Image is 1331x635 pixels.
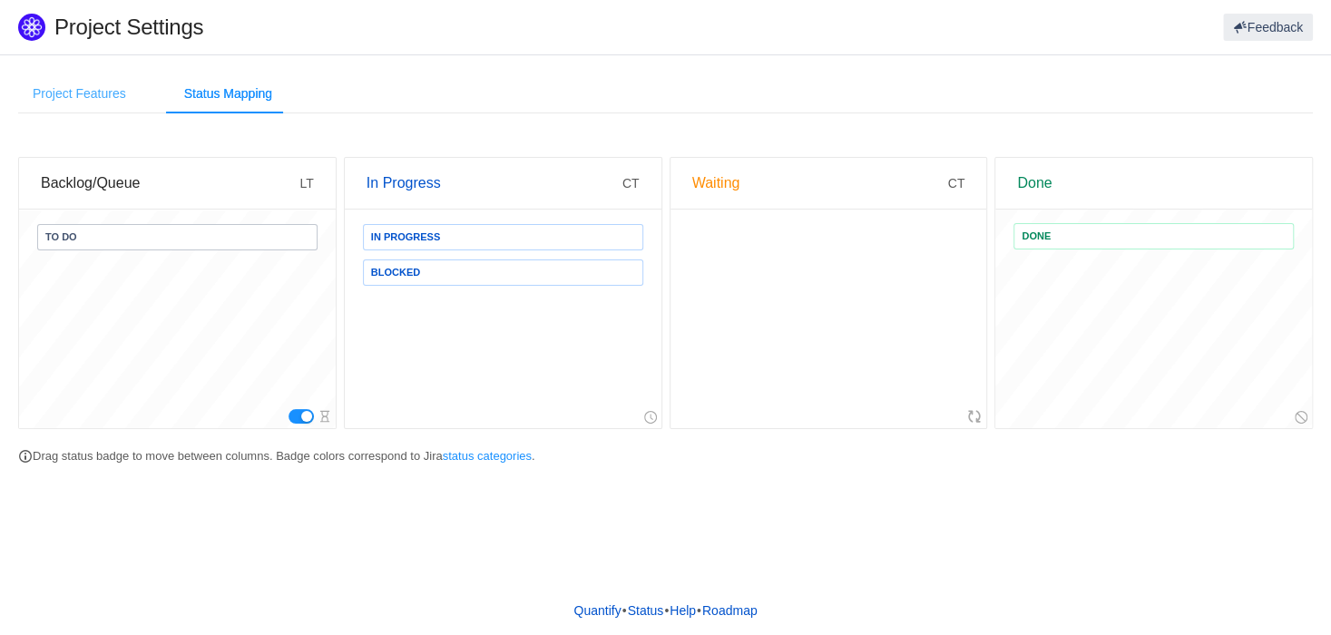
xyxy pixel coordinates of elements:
[627,597,665,624] a: Status
[1223,14,1313,41] button: Feedback
[18,14,45,41] img: Quantify
[318,410,331,423] i: icon: hourglass
[1022,231,1051,241] span: Done
[692,158,948,209] div: Waiting
[701,597,758,624] a: Roadmap
[371,232,440,242] span: In Progress
[41,158,299,209] div: Backlog/Queue
[54,14,798,41] h1: Project Settings
[299,176,313,190] span: LT
[170,73,287,114] div: Status Mapping
[622,603,627,618] span: •
[669,597,697,624] a: Help
[622,176,640,190] span: CT
[367,158,622,209] div: In Progress
[1295,411,1307,424] i: icon: stop
[443,449,532,463] a: status categories
[18,447,1313,465] p: Drag status badge to move between columns. Badge colors correspond to Jira .
[45,232,77,242] span: To Do
[371,268,420,278] span: BLOCKED
[1017,158,1290,209] div: Done
[697,603,701,618] span: •
[18,73,141,114] div: Project Features
[664,603,669,618] span: •
[948,176,965,190] span: CT
[573,597,621,624] a: Quantify
[644,411,657,424] i: icon: clock-circle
